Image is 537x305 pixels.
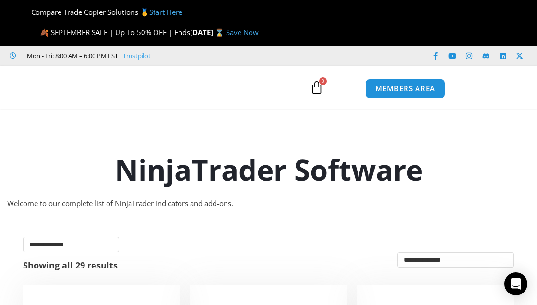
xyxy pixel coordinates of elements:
[226,27,259,37] a: Save Now
[69,70,172,104] img: LogoAI | Affordable Indicators – NinjaTrader
[24,9,31,16] img: 🏆
[149,7,182,17] a: Start Here
[40,27,190,37] span: 🍂 SEPTEMBER SALE | Up To 50% OFF | Ends
[397,252,514,268] select: Shop order
[23,7,182,17] span: Compare Trade Copier Solutions 🥇
[190,27,226,37] strong: [DATE] ⌛
[375,85,435,92] span: MEMBERS AREA
[7,197,530,210] div: Welcome to our complete list of NinjaTrader indicators and add-ons.
[123,50,151,61] a: Trustpilot
[296,73,338,101] a: 0
[7,149,530,190] h1: NinjaTrader Software
[24,50,118,61] span: Mon - Fri: 8:00 AM – 6:00 PM EST
[365,79,445,98] a: MEMBERS AREA
[319,77,327,85] span: 0
[504,272,527,295] div: Open Intercom Messenger
[23,261,118,269] p: Showing all 29 results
